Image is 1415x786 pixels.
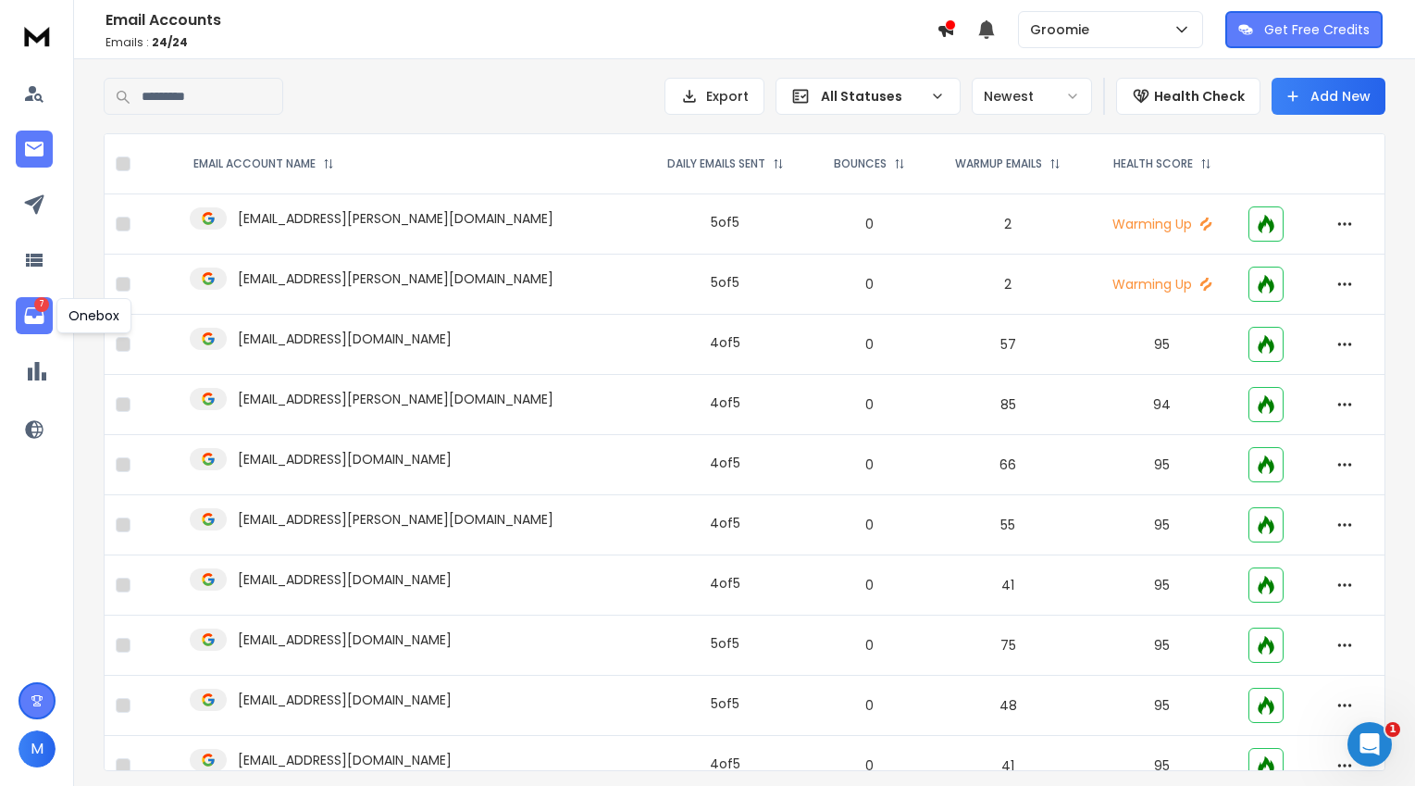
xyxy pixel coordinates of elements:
td: 95 [1087,435,1237,495]
div: 5 of 5 [711,694,739,713]
p: 0 [822,636,918,655]
td: 48 [929,676,1087,736]
td: 2 [929,255,1087,315]
button: M [19,730,56,767]
td: 66 [929,435,1087,495]
p: Emails : [106,35,937,50]
p: [EMAIL_ADDRESS][DOMAIN_NAME] [238,330,452,348]
td: 95 [1087,495,1237,555]
div: 4 of 5 [710,514,740,532]
p: WARMUP EMAILS [955,156,1042,171]
div: 4 of 5 [710,333,740,352]
iframe: Intercom live chat [1347,722,1392,767]
button: Health Check [1116,78,1260,115]
h1: Email Accounts [106,9,937,31]
p: 0 [822,696,918,715]
p: Warming Up [1098,215,1226,233]
p: 0 [822,395,918,414]
td: 2 [929,194,1087,255]
p: 0 [822,275,918,293]
p: [EMAIL_ADDRESS][DOMAIN_NAME] [238,691,452,709]
td: 94 [1087,375,1237,435]
p: [EMAIL_ADDRESS][PERSON_NAME][DOMAIN_NAME] [238,510,553,529]
p: [EMAIL_ADDRESS][DOMAIN_NAME] [238,751,452,769]
img: logo [19,19,56,53]
p: 0 [822,576,918,594]
td: 95 [1087,315,1237,375]
td: 95 [1087,555,1237,616]
p: [EMAIL_ADDRESS][PERSON_NAME][DOMAIN_NAME] [238,209,553,228]
p: 0 [822,516,918,534]
div: 5 of 5 [711,213,739,231]
div: 5 of 5 [711,273,739,292]
button: Get Free Credits [1225,11,1383,48]
td: 55 [929,495,1087,555]
button: Newest [972,78,1092,115]
td: 85 [929,375,1087,435]
p: HEALTH SCORE [1113,156,1193,171]
p: 7 [34,297,49,312]
p: BOUNCES [834,156,887,171]
td: 95 [1087,616,1237,676]
div: EMAIL ACCOUNT NAME [193,156,334,171]
td: 95 [1087,676,1237,736]
p: 0 [822,455,918,474]
p: Health Check [1154,87,1245,106]
p: [EMAIL_ADDRESS][DOMAIN_NAME] [238,570,452,589]
p: 0 [822,756,918,775]
div: Onebox [56,298,131,333]
p: Warming Up [1098,275,1226,293]
div: 5 of 5 [711,634,739,653]
p: All Statuses [821,87,923,106]
p: [EMAIL_ADDRESS][PERSON_NAME][DOMAIN_NAME] [238,269,553,288]
button: Add New [1272,78,1385,115]
div: 4 of 5 [710,393,740,412]
span: 24 / 24 [152,34,188,50]
p: [EMAIL_ADDRESS][DOMAIN_NAME] [238,450,452,468]
p: Groomie [1030,20,1097,39]
p: 0 [822,215,918,233]
div: 4 of 5 [710,454,740,472]
div: 4 of 5 [710,755,740,773]
td: 41 [929,555,1087,616]
p: Get Free Credits [1264,20,1370,39]
button: Export [664,78,764,115]
div: 4 of 5 [710,574,740,593]
p: [EMAIL_ADDRESS][DOMAIN_NAME] [238,630,452,649]
p: 0 [822,335,918,354]
p: [EMAIL_ADDRESS][PERSON_NAME][DOMAIN_NAME] [238,390,553,408]
td: 75 [929,616,1087,676]
td: 57 [929,315,1087,375]
span: 1 [1385,722,1400,737]
p: DAILY EMAILS SENT [667,156,765,171]
a: 7 [16,297,53,334]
